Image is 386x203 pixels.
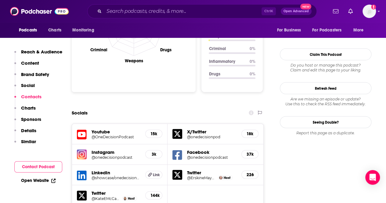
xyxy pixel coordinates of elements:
[272,24,308,36] button: open menu
[153,172,160,177] span: Link
[277,26,301,34] span: For Business
[312,26,341,34] span: For Podcasters
[187,155,236,160] a: @onedecisionpodcast
[14,105,36,116] button: Charts
[247,172,253,177] h5: 226
[363,5,376,18] span: Logged in as ClarissaGuerrero
[150,131,157,136] h5: 15k
[283,10,309,13] span: Open Advanced
[21,178,56,183] a: Open Website
[145,171,162,179] a: Link
[14,60,39,71] button: Content
[14,94,41,105] button: Contacts
[250,59,255,64] p: 0 %
[150,152,157,157] h5: 3k
[363,5,376,18] img: User Profile
[125,58,143,63] text: Weapons
[92,135,140,139] a: @OneDecisionPodcast
[14,82,35,94] button: Social
[224,176,230,180] span: Host
[21,139,36,144] p: Similar
[15,24,45,36] button: open menu
[353,26,364,34] span: More
[281,8,312,15] button: Open AdvancedNew
[187,129,236,135] h5: X/Twitter
[187,176,216,180] a: @ErskineMayRX
[209,59,244,64] p: Inflammatory
[363,5,376,18] button: Show profile menu
[72,26,94,34] span: Monitoring
[14,161,62,172] button: Contact Podcast
[92,155,140,160] a: @onedecisionpodcast
[280,49,371,60] button: Claim This Podcast
[187,149,236,155] h5: Facebook
[280,131,371,136] div: Report this page as a duplicate.
[346,6,355,16] a: Show notifications dropdown
[123,197,127,200] img: Kate McCann
[92,129,140,135] h5: Youtube
[92,196,121,201] a: @KateEMcCann
[21,128,36,133] p: Details
[365,170,380,185] div: Open Intercom Messenger
[250,71,255,77] p: 0 %
[21,71,49,77] p: Brand Safety
[14,116,41,128] button: Sponsors
[209,71,244,77] p: Drugs
[14,128,36,139] button: Details
[68,24,102,36] button: open menu
[19,26,37,34] span: Podcasts
[72,107,88,119] h2: Socials
[14,139,36,150] button: Similar
[160,47,171,53] text: Drugs
[77,150,87,159] img: iconImage
[92,190,140,196] h5: Twitter
[21,82,35,88] p: Social
[280,116,371,128] a: Seeing Double?
[87,4,317,18] div: Search podcasts, credits, & more...
[128,197,135,201] span: Host
[280,63,371,73] div: Claim and edit this page to your liking.
[21,60,39,66] p: Content
[187,135,236,139] a: @onedecisionpod
[250,46,255,51] p: 0 %
[308,24,350,36] button: open menu
[10,5,69,17] img: Podchaser - Follow, Share and Rate Podcasts
[280,63,371,68] span: Do you host or manage this podcast?
[349,24,371,36] button: open menu
[150,193,157,198] h5: 144k
[44,24,65,36] a: Charts
[48,26,61,34] span: Charts
[14,49,62,60] button: Reach & Audience
[330,6,341,16] a: Show notifications dropdown
[21,94,41,100] p: Contacts
[14,71,49,83] button: Brand Safety
[247,152,253,157] h5: 37k
[219,176,222,179] img: Sir Richard Dearlove
[21,49,62,55] p: Reach & Audience
[92,176,140,180] a: @showcase/onedecisionpod/
[209,46,244,51] p: Criminal
[90,47,107,53] text: Criminal
[21,105,36,111] p: Charts
[92,149,140,155] h5: Instagram
[187,170,236,176] h5: Twitter
[104,6,262,16] input: Search podcasts, credits, & more...
[280,97,371,107] div: Are we missing an episode or update? Use this to check the RSS feed immediately.
[247,131,253,136] h5: 18k
[262,7,276,15] span: Ctrl K
[371,5,376,9] svg: Add a profile image
[92,170,140,176] h5: LinkedIn
[300,4,311,9] span: New
[280,82,371,94] button: Refresh Feed
[21,116,41,122] p: Sponsors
